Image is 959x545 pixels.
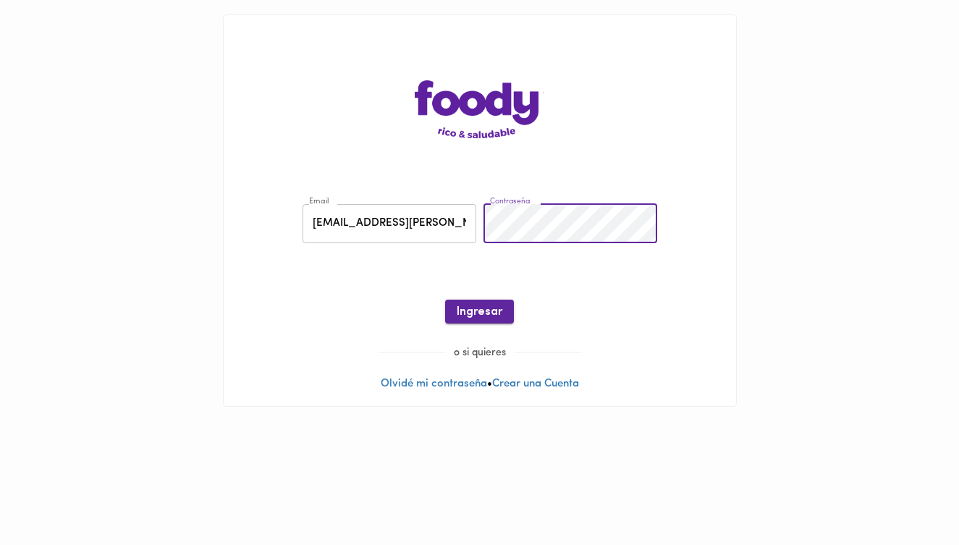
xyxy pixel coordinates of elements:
[381,379,487,389] a: Olvidé mi contraseña
[492,379,579,389] a: Crear una Cuenta
[224,15,736,406] div: •
[875,461,945,531] iframe: Messagebird Livechat Widget
[303,204,476,244] input: pepitoperez@gmail.com
[445,347,515,358] span: o si quieres
[457,305,502,319] span: Ingresar
[445,300,514,324] button: Ingresar
[415,80,545,138] img: logo-main-page.png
